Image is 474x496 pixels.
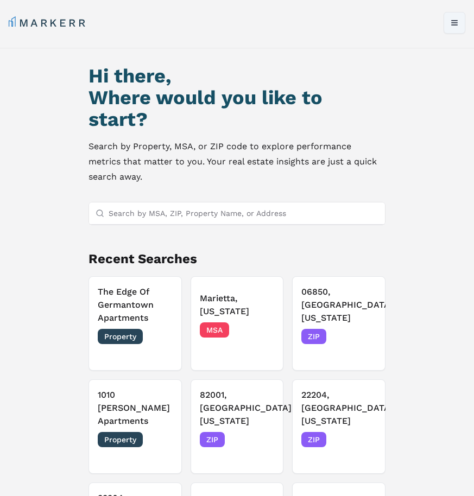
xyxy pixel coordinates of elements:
[109,202,378,224] input: Search by MSA, ZIP, Property Name, or Address
[200,322,229,338] span: MSA
[98,432,143,447] span: Property
[89,276,182,371] button: The Edge Of Germantown ApartmentsProperty[DATE]
[98,389,173,428] h3: 1010 [PERSON_NAME] Apartments
[301,329,326,344] span: ZIP
[292,379,385,474] button: 22204, [GEOGRAPHIC_DATA], [US_STATE]ZIP[DATE]
[301,389,376,428] h3: 22204, [GEOGRAPHIC_DATA], [US_STATE]
[89,379,182,474] button: 1010 [PERSON_NAME] ApartmentsProperty[DATE]
[200,389,275,428] h3: 82001, [GEOGRAPHIC_DATA], [US_STATE]
[98,351,122,361] span: [DATE]
[200,344,224,355] span: [DATE]
[9,15,87,30] a: MARKERR
[301,432,326,447] span: ZIP
[301,351,326,361] span: [DATE]
[200,454,224,465] span: [DATE]
[191,276,284,371] button: Marietta, [US_STATE]MSA[DATE]
[98,285,173,325] h3: The Edge Of Germantown Apartments
[191,379,284,474] button: 82001, [GEOGRAPHIC_DATA], [US_STATE]ZIP[DATE]
[301,454,326,465] span: [DATE]
[301,285,376,325] h3: 06850, [GEOGRAPHIC_DATA], [US_STATE]
[292,276,385,371] button: 06850, [GEOGRAPHIC_DATA], [US_STATE]ZIP[DATE]
[98,454,122,465] span: [DATE]
[89,87,385,130] h2: Where would you like to start?
[89,250,385,268] h2: Recent Searches
[89,139,385,185] p: Search by Property, MSA, or ZIP code to explore performance metrics that matter to you. Your real...
[200,432,225,447] span: ZIP
[200,292,275,318] h3: Marietta, [US_STATE]
[98,329,143,344] span: Property
[89,65,385,87] h1: Hi there,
